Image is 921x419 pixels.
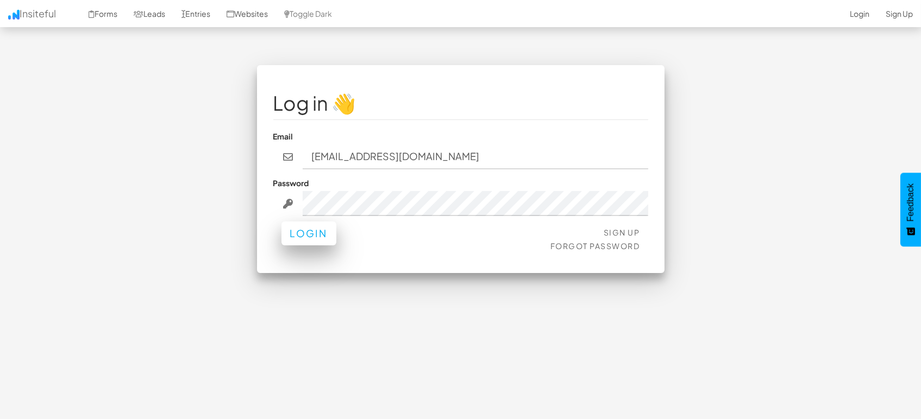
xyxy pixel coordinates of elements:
span: Feedback [906,183,916,221]
button: Login [281,221,336,245]
h1: Log in 👋 [273,92,648,114]
label: Email [273,131,293,142]
label: Password [273,177,309,188]
a: Forgot Password [550,241,640,251]
button: Feedback - Show survey [900,173,921,246]
img: icon.png [8,10,20,20]
input: john@doe.com [303,144,648,169]
a: Sign Up [604,227,640,237]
